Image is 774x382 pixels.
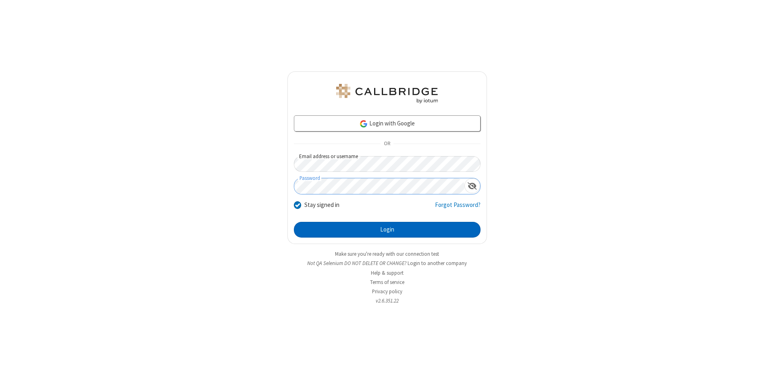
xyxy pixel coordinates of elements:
a: Help & support [371,269,404,276]
a: Terms of service [370,279,404,286]
input: Email address or username [294,156,481,172]
div: Show password [464,178,480,193]
a: Forgot Password? [435,200,481,216]
li: v2.6.351.22 [287,297,487,305]
button: Login [294,222,481,238]
a: Make sure you're ready with our connection test [335,250,439,257]
li: Not QA Selenium DO NOT DELETE OR CHANGE? [287,259,487,267]
img: google-icon.png [359,119,368,128]
a: Privacy policy [372,288,402,295]
label: Stay signed in [304,200,339,210]
input: Password [294,178,464,194]
a: Login with Google [294,115,481,132]
button: Login to another company [408,259,467,267]
img: QA Selenium DO NOT DELETE OR CHANGE [335,84,439,103]
span: OR [381,138,393,150]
